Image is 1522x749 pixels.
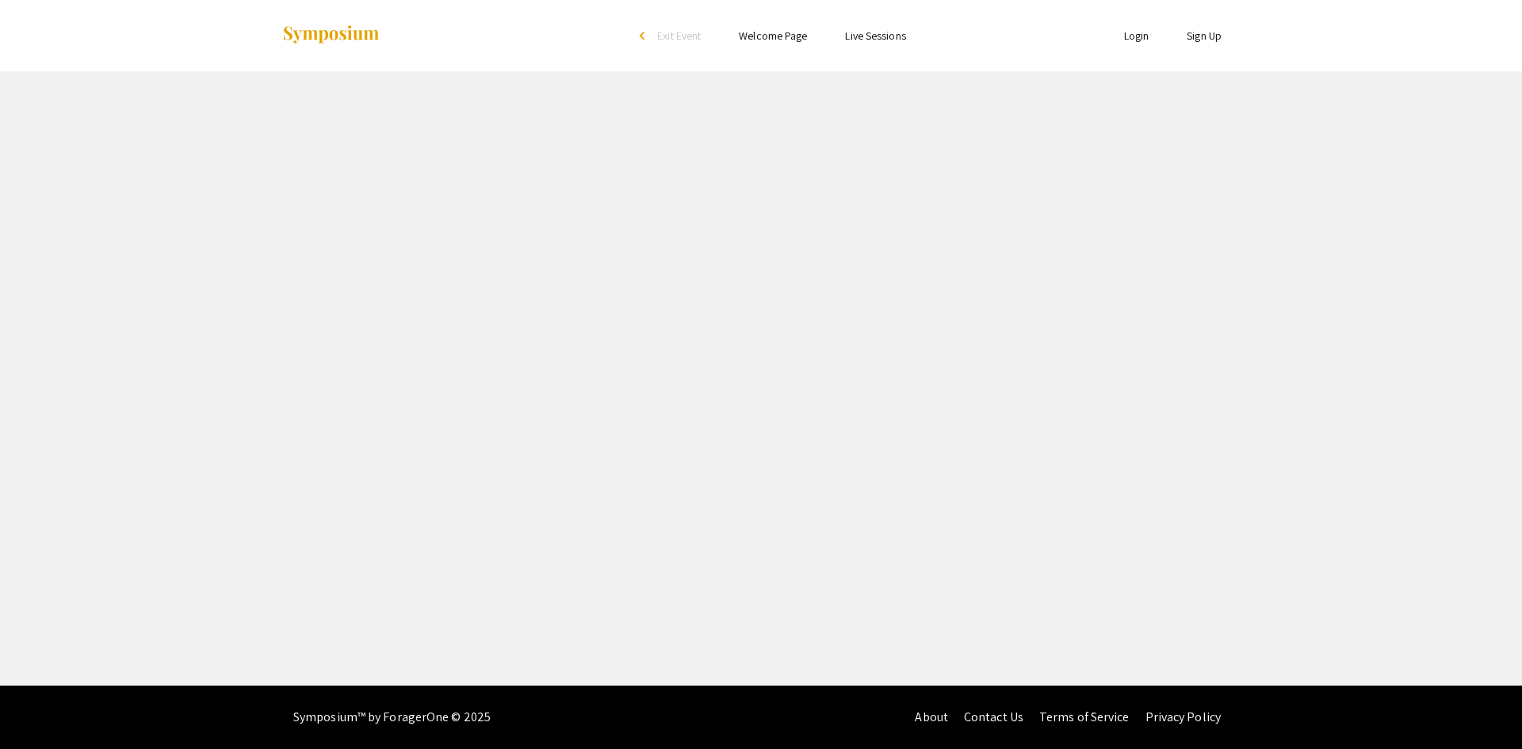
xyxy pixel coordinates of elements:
div: Symposium™ by ForagerOne © 2025 [293,686,491,749]
span: Exit Event [657,29,701,43]
img: Symposium by ForagerOne [281,25,380,46]
a: Sign Up [1187,29,1222,43]
div: arrow_back_ios [640,31,649,40]
a: Contact Us [964,709,1023,725]
a: Privacy Policy [1145,709,1221,725]
a: Terms of Service [1039,709,1130,725]
a: Login [1124,29,1149,43]
a: Welcome Page [739,29,807,43]
a: About [915,709,948,725]
a: Live Sessions [845,29,905,43]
